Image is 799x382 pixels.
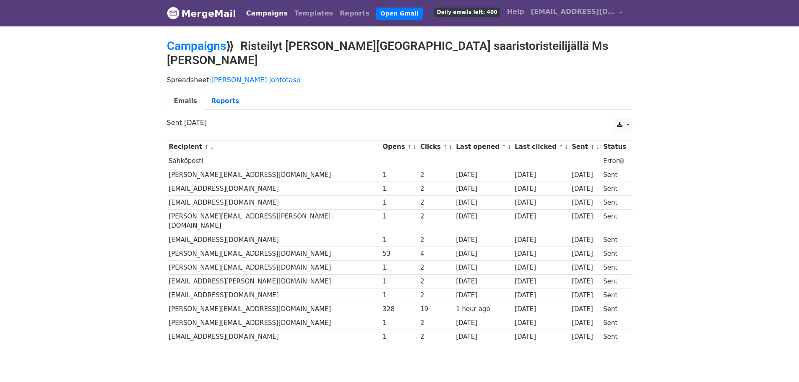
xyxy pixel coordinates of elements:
th: Sent [570,140,601,154]
th: Opens [381,140,419,154]
div: [DATE] [572,170,599,180]
div: [DATE] [456,235,510,245]
td: [EMAIL_ADDRESS][PERSON_NAME][DOMAIN_NAME] [167,275,381,288]
td: Sent [601,316,628,330]
a: Daily emails left: 400 [431,3,504,20]
a: ↓ [448,144,453,150]
div: [DATE] [572,198,599,208]
td: [EMAIL_ADDRESS][DOMAIN_NAME] [167,182,381,195]
a: Help [504,3,528,20]
a: Reports [336,5,373,22]
div: [DATE] [456,184,510,194]
div: [DATE] [456,198,510,208]
td: Sent [601,168,628,182]
div: [DATE] [456,277,510,286]
a: ↓ [564,144,569,150]
div: [DATE] [515,235,567,245]
a: ↑ [204,144,209,150]
div: 53 [383,249,416,259]
div: [DATE] [456,249,510,259]
div: 2 [420,263,452,273]
td: Error [601,154,628,168]
th: Last clicked [513,140,570,154]
a: ↓ [596,144,600,150]
td: Sähköposti [167,154,381,168]
td: [PERSON_NAME][EMAIL_ADDRESS][PERSON_NAME][DOMAIN_NAME] [167,210,381,233]
td: Sent [601,196,628,210]
a: ↑ [502,144,506,150]
div: 1 [383,198,416,208]
div: 2 [420,318,452,328]
div: 2 [420,277,452,286]
td: [EMAIL_ADDRESS][DOMAIN_NAME] [167,196,381,210]
a: Open Gmail [376,8,423,20]
a: ↓ [210,144,214,150]
div: [DATE] [572,212,599,221]
div: 1 [383,170,416,180]
div: [DATE] [515,184,567,194]
td: Sent [601,275,628,288]
td: [EMAIL_ADDRESS][DOMAIN_NAME] [167,288,381,302]
div: [DATE] [572,184,599,194]
a: Campaigns [167,39,226,53]
th: Recipient [167,140,381,154]
div: 1 [383,332,416,342]
td: Sent [601,233,628,247]
div: 1 [383,184,416,194]
td: [EMAIL_ADDRESS][DOMAIN_NAME] [167,233,381,247]
div: 1 [383,212,416,221]
a: ↑ [590,144,595,150]
div: [DATE] [572,304,599,314]
span: Daily emails left: 400 [434,8,500,17]
div: [DATE] [515,304,567,314]
p: Sent [DATE] [167,118,632,127]
div: [DATE] [456,318,510,328]
h2: ⟫ Risteilyt [PERSON_NAME][GEOGRAPHIC_DATA] saaristoristeilijällä Ms [PERSON_NAME] [167,39,632,67]
div: [DATE] [515,170,567,180]
div: [DATE] [456,212,510,221]
a: ↓ [413,144,417,150]
div: 2 [420,332,452,342]
td: [PERSON_NAME][EMAIL_ADDRESS][DOMAIN_NAME] [167,168,381,182]
div: 1 [383,277,416,286]
a: ↓ [507,144,512,150]
div: 1 [383,291,416,300]
a: [PERSON_NAME] johtotaso [211,76,301,84]
div: 328 [383,304,416,314]
td: [PERSON_NAME][EMAIL_ADDRESS][DOMAIN_NAME] [167,260,381,274]
td: Sent [601,182,628,195]
div: [DATE] [456,332,510,342]
a: Reports [204,93,246,110]
div: [DATE] [515,198,567,208]
td: Sent [601,302,628,316]
div: [DATE] [515,291,567,300]
div: [DATE] [515,212,567,221]
td: Sent [601,330,628,344]
td: Sent [601,260,628,274]
th: Status [601,140,628,154]
div: [DATE] [515,277,567,286]
p: Spreadsheet: [167,75,632,84]
div: 1 hour ago [456,304,510,314]
td: [PERSON_NAME][EMAIL_ADDRESS][DOMAIN_NAME] [167,316,381,330]
div: [DATE] [572,291,599,300]
div: 2 [420,212,452,221]
div: [DATE] [456,291,510,300]
div: [DATE] [572,249,599,259]
div: 1 [383,263,416,273]
div: 2 [420,235,452,245]
div: [DATE] [515,263,567,273]
td: [PERSON_NAME][EMAIL_ADDRESS][DOMAIN_NAME] [167,302,381,316]
div: [DATE] [572,277,599,286]
a: Campaigns [243,5,291,22]
td: Sent [601,247,628,260]
td: [EMAIL_ADDRESS][DOMAIN_NAME] [167,330,381,344]
td: Sent [601,210,628,233]
td: Sent [601,288,628,302]
div: [DATE] [572,332,599,342]
div: 2 [420,291,452,300]
td: [PERSON_NAME][EMAIL_ADDRESS][DOMAIN_NAME] [167,247,381,260]
div: [DATE] [572,318,599,328]
div: [DATE] [515,318,567,328]
a: ↑ [443,144,448,150]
